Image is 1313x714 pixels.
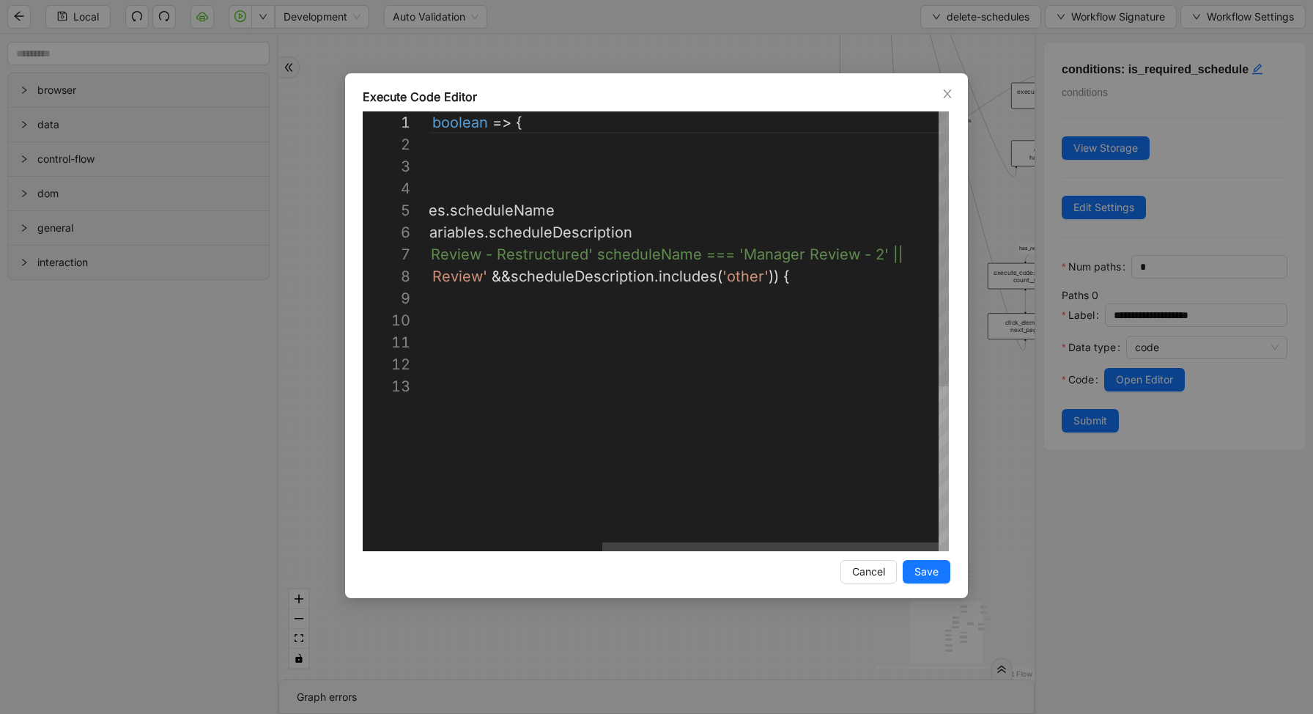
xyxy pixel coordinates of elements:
[363,111,410,133] div: 1
[363,133,410,155] div: 2
[840,560,897,584] button: Cancel
[492,268,511,285] span: &&
[363,309,410,331] div: 10
[516,114,522,131] span: {
[363,88,950,106] div: Execute Code Editor
[363,265,410,287] div: 8
[939,86,955,102] button: Close
[654,268,659,285] span: .
[363,221,410,243] div: 6
[852,564,885,580] span: Cancel
[942,88,953,100] span: close
[432,114,488,131] span: boolean
[659,268,717,285] span: includes
[492,114,511,131] span: =>
[363,155,410,177] div: 3
[363,199,410,221] div: 5
[363,331,410,353] div: 11
[722,268,769,285] span: 'other'
[363,177,410,199] div: 4
[363,375,410,397] div: 13
[903,560,950,584] button: Save
[421,224,484,241] span: variables
[363,353,410,375] div: 12
[484,224,489,241] span: .
[717,268,722,285] span: (
[450,202,555,219] span: scheduleName
[769,268,779,285] span: ))
[914,564,939,580] span: Save
[534,246,903,263] span: uctured' scheduleName === 'Manager Review - 2' ||
[489,224,632,241] span: scheduleDescription
[445,202,450,219] span: .
[783,268,790,285] span: {
[511,268,654,285] span: scheduleDescription
[363,287,410,309] div: 9
[363,243,410,265] div: 7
